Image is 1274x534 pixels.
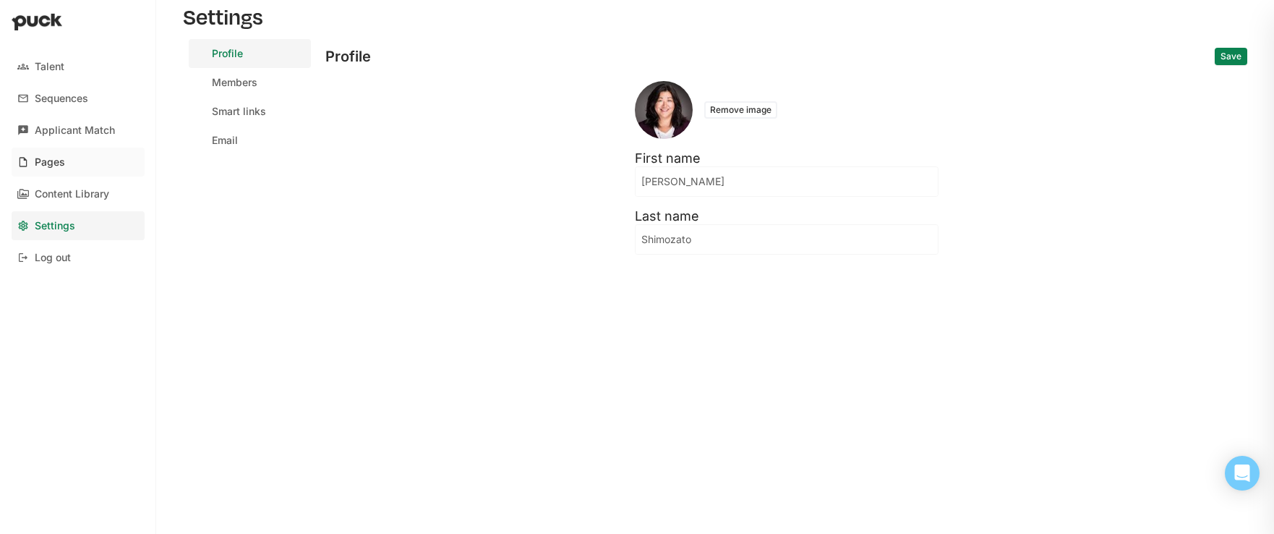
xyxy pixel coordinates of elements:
a: Pages [12,148,145,177]
div: Sequences [35,93,88,105]
div: Talent [35,61,64,73]
input: Last name [636,225,938,254]
a: Email [189,126,311,155]
a: Applicant Match [12,116,145,145]
input: First name [636,167,938,196]
img: Z3GbBBUe.300.jpg [635,81,693,139]
button: Save [1215,48,1247,65]
div: Profile [212,48,243,60]
a: Sequences [12,84,145,113]
a: Profile [189,39,311,68]
label: Last name [635,208,699,224]
a: Content Library [12,179,145,208]
a: Members [189,68,311,97]
a: Smart links [189,97,311,126]
label: First name [635,151,701,166]
div: Profile [325,39,371,74]
button: Remove image [704,101,777,119]
a: Talent [12,52,145,81]
div: Applicant Match [35,124,115,137]
div: Email [212,135,238,147]
div: Members [212,77,257,89]
a: Settings [12,211,145,240]
div: Content Library [35,188,109,200]
div: Open Intercom Messenger [1225,456,1260,491]
div: Settings [35,220,75,232]
div: Pages [35,156,65,169]
div: Log out [35,252,71,264]
div: Smart links [212,106,266,118]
